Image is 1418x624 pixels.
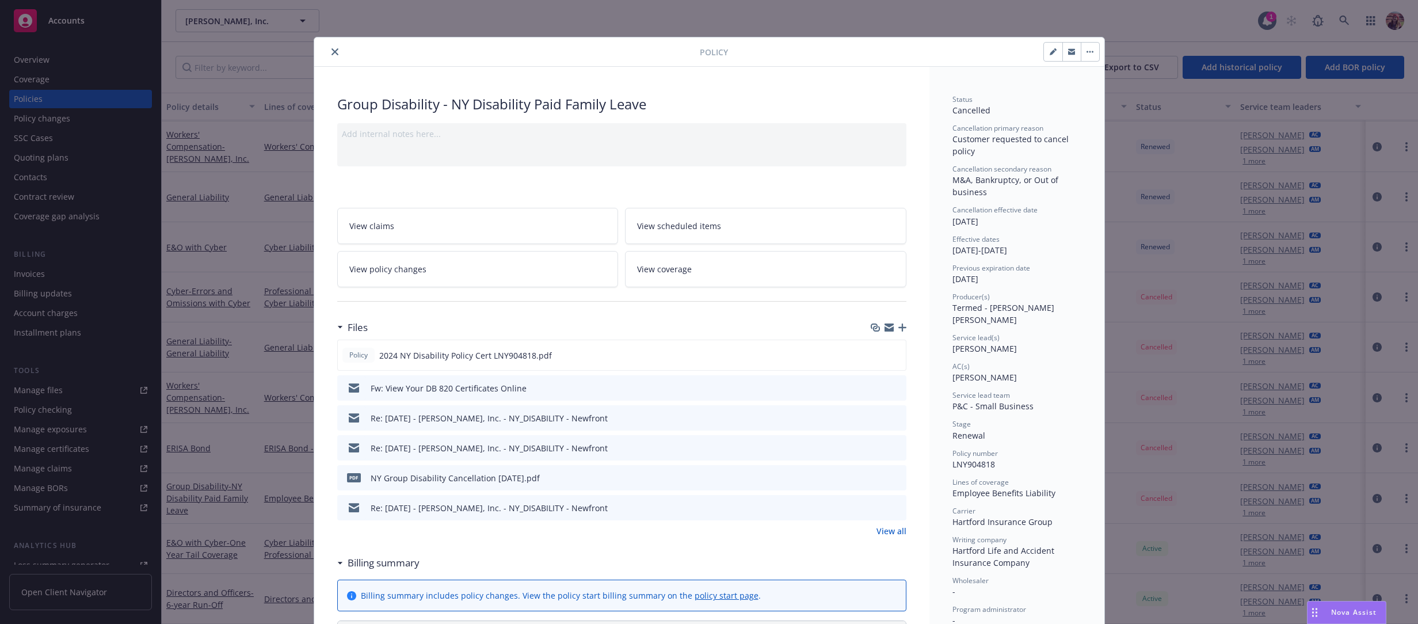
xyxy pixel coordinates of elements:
a: View scheduled items [625,208,906,244]
span: View scheduled items [637,220,721,232]
span: Cancelled [952,105,990,116]
span: Carrier [952,506,975,516]
span: Service lead team [952,390,1010,400]
span: Nova Assist [1331,607,1377,617]
span: Policy [700,46,728,58]
div: Re: [DATE] - [PERSON_NAME], Inc. - NY_DISABILITY - Newfront [371,442,608,454]
span: Renewal [952,430,985,441]
span: 2024 NY Disability Policy Cert LNY904818.pdf [379,349,552,362]
span: Hartford Life and Accident Insurance Company [952,545,1057,568]
button: download file [873,502,882,514]
a: policy start page [695,590,758,601]
span: M&A, Bankruptcy, or Out of business [952,174,1061,197]
button: Nova Assist [1307,601,1386,624]
span: [DATE] [952,273,978,284]
span: View coverage [637,263,692,275]
button: download file [873,442,882,454]
button: preview file [891,349,901,362]
div: NY Group Disability Cancellation [DATE].pdf [371,472,540,484]
span: Customer requested to cancel policy [952,134,1071,157]
div: Billing summary [337,555,420,570]
span: Producer(s) [952,292,990,302]
button: download file [873,472,882,484]
div: Re: [DATE] - [PERSON_NAME], Inc. - NY_DISABILITY - Newfront [371,412,608,424]
button: preview file [891,502,902,514]
span: Effective dates [952,234,1000,244]
h3: Billing summary [348,555,420,570]
h3: Files [348,320,368,335]
span: P&C - Small Business [952,401,1034,412]
span: Stage [952,419,971,429]
button: download file [872,349,882,362]
button: close [328,45,342,59]
a: View coverage [625,251,906,287]
a: View all [876,525,906,537]
div: Re: [DATE] - [PERSON_NAME], Inc. - NY_DISABILITY - Newfront [371,502,608,514]
span: - [952,586,955,597]
span: Policy number [952,448,998,458]
span: Writing company [952,535,1007,545]
div: Fw: View Your DB 820 Certificates Online [371,382,527,394]
span: Wholesaler [952,576,989,585]
span: Program administrator [952,604,1026,614]
button: preview file [891,442,902,454]
button: preview file [891,382,902,394]
span: Hartford Insurance Group [952,516,1053,527]
button: download file [873,412,882,424]
div: [DATE] - [DATE] [952,234,1081,256]
span: [DATE] [952,216,978,227]
button: preview file [891,412,902,424]
div: Files [337,320,368,335]
span: View claims [349,220,394,232]
div: Drag to move [1308,602,1322,623]
span: Termed - [PERSON_NAME] [PERSON_NAME] [952,302,1057,325]
div: Billing summary includes policy changes. View the policy start billing summary on the . [361,589,761,602]
button: download file [873,382,882,394]
span: Lines of coverage [952,477,1009,487]
span: AC(s) [952,362,970,371]
div: Add internal notes here... [342,128,902,140]
span: pdf [347,473,361,482]
a: View policy changes [337,251,619,287]
span: Cancellation effective date [952,205,1038,215]
span: Status [952,94,973,104]
span: Previous expiration date [952,263,1030,273]
span: LNY904818 [952,459,995,470]
span: View policy changes [349,263,426,275]
span: Employee Benefits Liability [952,488,1055,499]
span: [PERSON_NAME] [952,343,1017,354]
span: Cancellation secondary reason [952,164,1051,174]
span: Policy [347,350,370,360]
span: Cancellation primary reason [952,123,1043,133]
a: View claims [337,208,619,244]
span: Service lead(s) [952,333,1000,343]
div: Group Disability - NY Disability Paid Family Leave [337,94,906,114]
button: preview file [891,472,902,484]
span: [PERSON_NAME] [952,372,1017,383]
